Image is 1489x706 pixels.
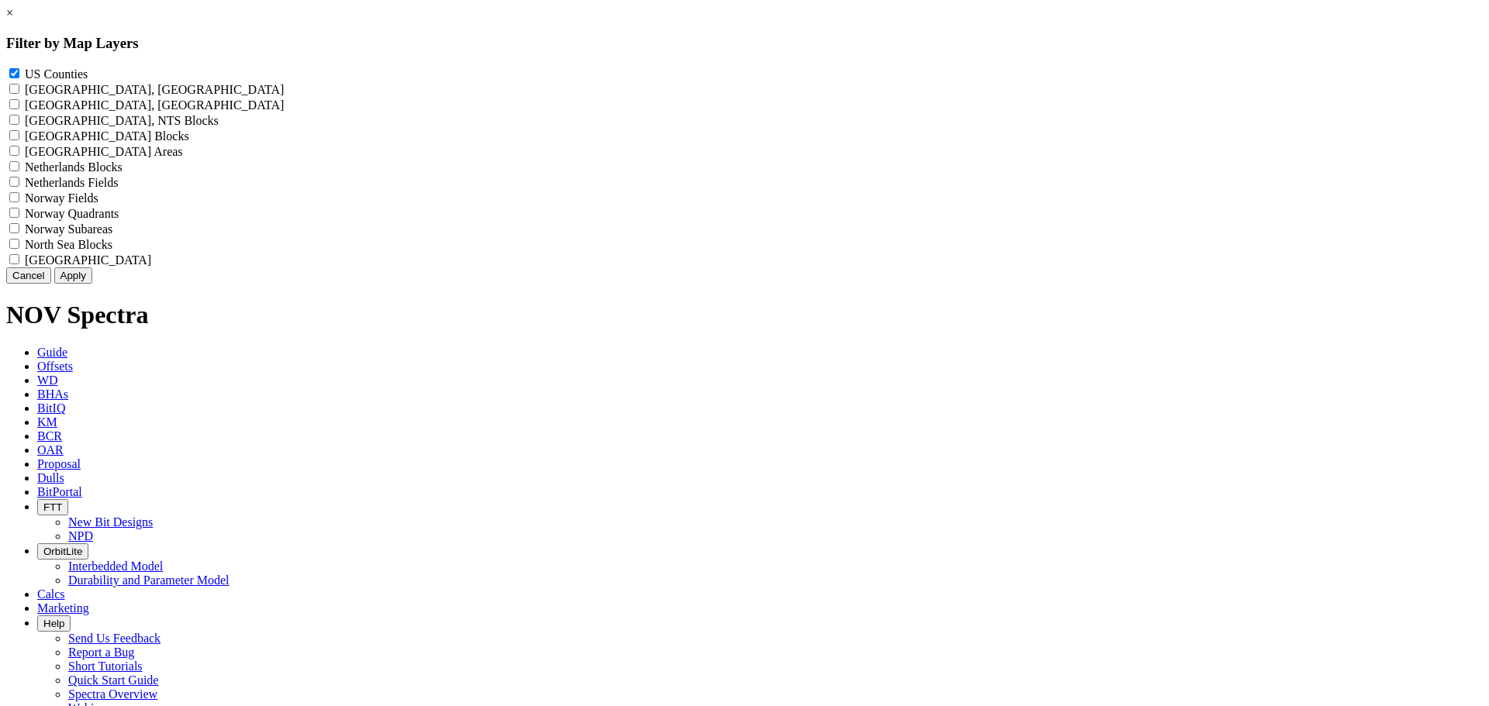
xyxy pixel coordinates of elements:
[37,415,57,429] span: KM
[68,673,158,687] a: Quick Start Guide
[37,360,73,373] span: Offsets
[68,687,157,701] a: Spectra Overview
[37,346,67,359] span: Guide
[68,515,153,529] a: New Bit Designs
[6,6,13,19] a: ×
[6,267,51,284] button: Cancel
[37,429,62,443] span: BCR
[25,207,119,220] label: Norway Quadrants
[37,601,89,615] span: Marketing
[25,98,284,112] label: [GEOGRAPHIC_DATA], [GEOGRAPHIC_DATA]
[37,587,65,601] span: Calcs
[37,485,82,498] span: BitPortal
[25,129,189,143] label: [GEOGRAPHIC_DATA] Blocks
[25,238,112,251] label: North Sea Blocks
[43,618,64,629] span: Help
[68,632,161,645] a: Send Us Feedback
[25,67,88,81] label: US Counties
[25,222,112,236] label: Norway Subareas
[25,83,284,96] label: [GEOGRAPHIC_DATA], [GEOGRAPHIC_DATA]
[68,573,230,587] a: Durability and Parameter Model
[6,35,1483,52] h3: Filter by Map Layers
[68,660,143,673] a: Short Tutorials
[25,160,123,174] label: Netherlands Blocks
[37,387,68,401] span: BHAs
[25,145,183,158] label: [GEOGRAPHIC_DATA] Areas
[43,501,62,513] span: FTT
[37,471,64,484] span: Dulls
[25,114,219,127] label: [GEOGRAPHIC_DATA], NTS Blocks
[68,646,134,659] a: Report a Bug
[37,401,65,415] span: BitIQ
[68,560,163,573] a: Interbedded Model
[25,253,151,267] label: [GEOGRAPHIC_DATA]
[25,191,98,205] label: Norway Fields
[6,301,1483,329] h1: NOV Spectra
[25,176,118,189] label: Netherlands Fields
[37,374,58,387] span: WD
[43,546,82,557] span: OrbitLite
[68,529,93,542] a: NPD
[37,443,64,456] span: OAR
[37,457,81,470] span: Proposal
[54,267,92,284] button: Apply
